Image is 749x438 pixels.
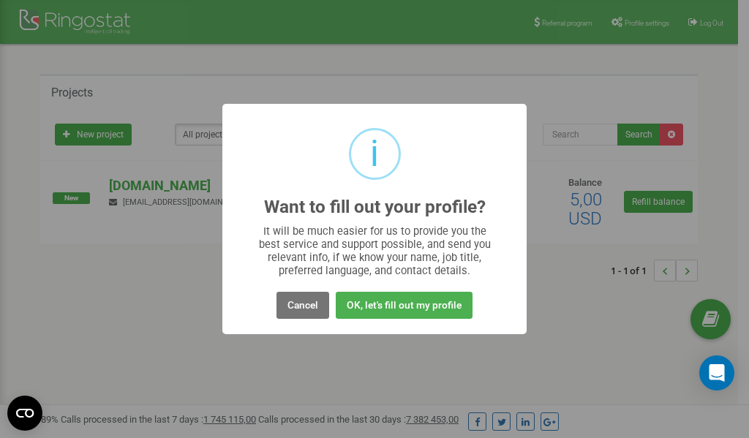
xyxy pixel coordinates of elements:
h2: Want to fill out your profile? [264,197,486,217]
div: It will be much easier for us to provide you the best service and support possible, and send you ... [252,224,498,277]
div: i [370,130,379,178]
button: Cancel [276,292,329,319]
button: OK, let's fill out my profile [336,292,473,319]
button: Open CMP widget [7,396,42,431]
div: Open Intercom Messenger [699,355,734,390]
